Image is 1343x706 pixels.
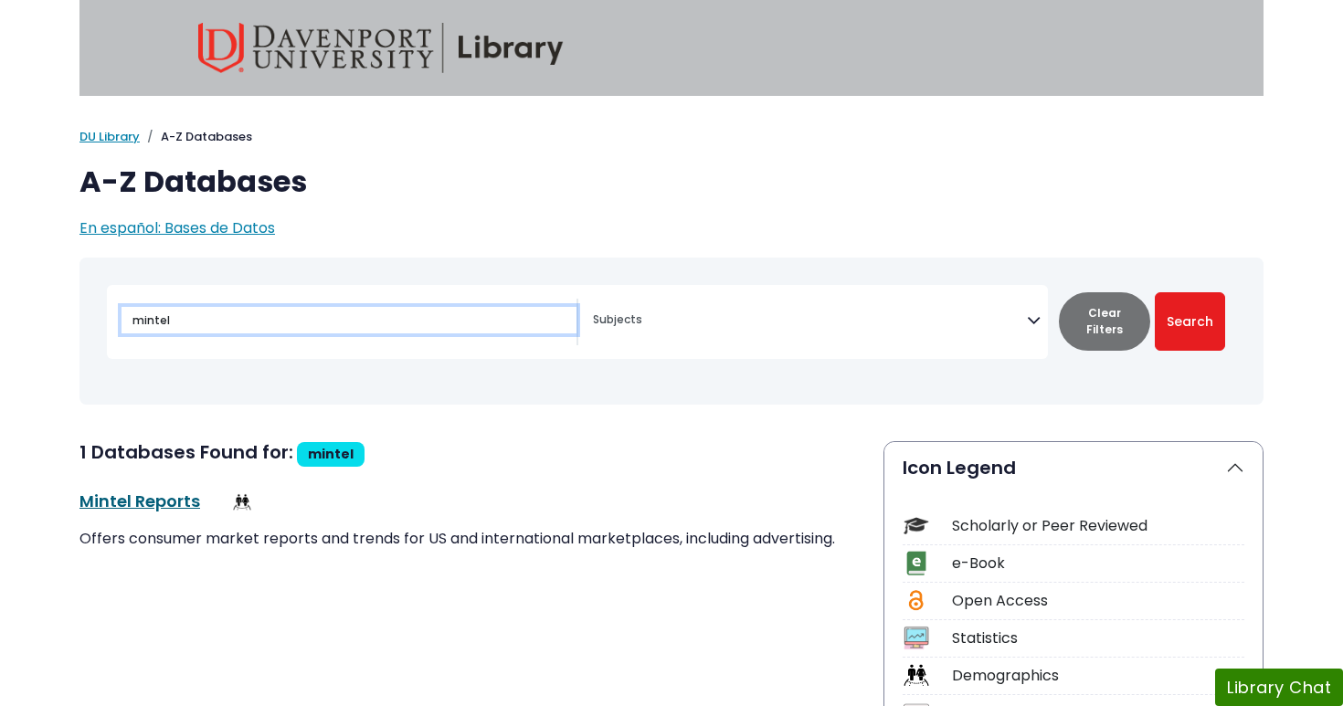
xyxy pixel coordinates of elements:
[904,513,928,538] img: Icon Scholarly or Peer Reviewed
[79,128,140,145] a: DU Library
[1155,292,1225,351] button: Submit for Search Results
[952,627,1244,649] div: Statistics
[122,307,576,333] input: Search database by title or keyword
[904,551,928,575] img: Icon e-Book
[198,23,564,73] img: Davenport University Library
[904,626,928,650] img: Icon Statistics
[308,445,354,463] span: mintel
[593,314,1027,329] textarea: Search
[904,663,928,688] img: Icon Demographics
[79,439,293,465] span: 1 Databases Found for:
[79,528,862,550] p: Offers consumer market reports and trends for US and international marketplaces, including advert...
[79,258,1264,405] nav: Search filters
[79,217,275,238] a: En español: Bases de Datos
[904,588,927,613] img: Icon Open Access
[952,665,1244,687] div: Demographics
[140,128,252,146] li: A-Z Databases
[884,442,1263,493] button: Icon Legend
[952,590,1244,612] div: Open Access
[233,493,251,511] img: Demographics
[1059,292,1150,351] button: Clear Filters
[952,553,1244,574] div: e-Book
[79,164,1264,199] h1: A-Z Databases
[952,515,1244,537] div: Scholarly or Peer Reviewed
[79,490,200,512] a: Mintel Reports
[1215,669,1343,706] button: Library Chat
[79,128,1264,146] nav: breadcrumb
